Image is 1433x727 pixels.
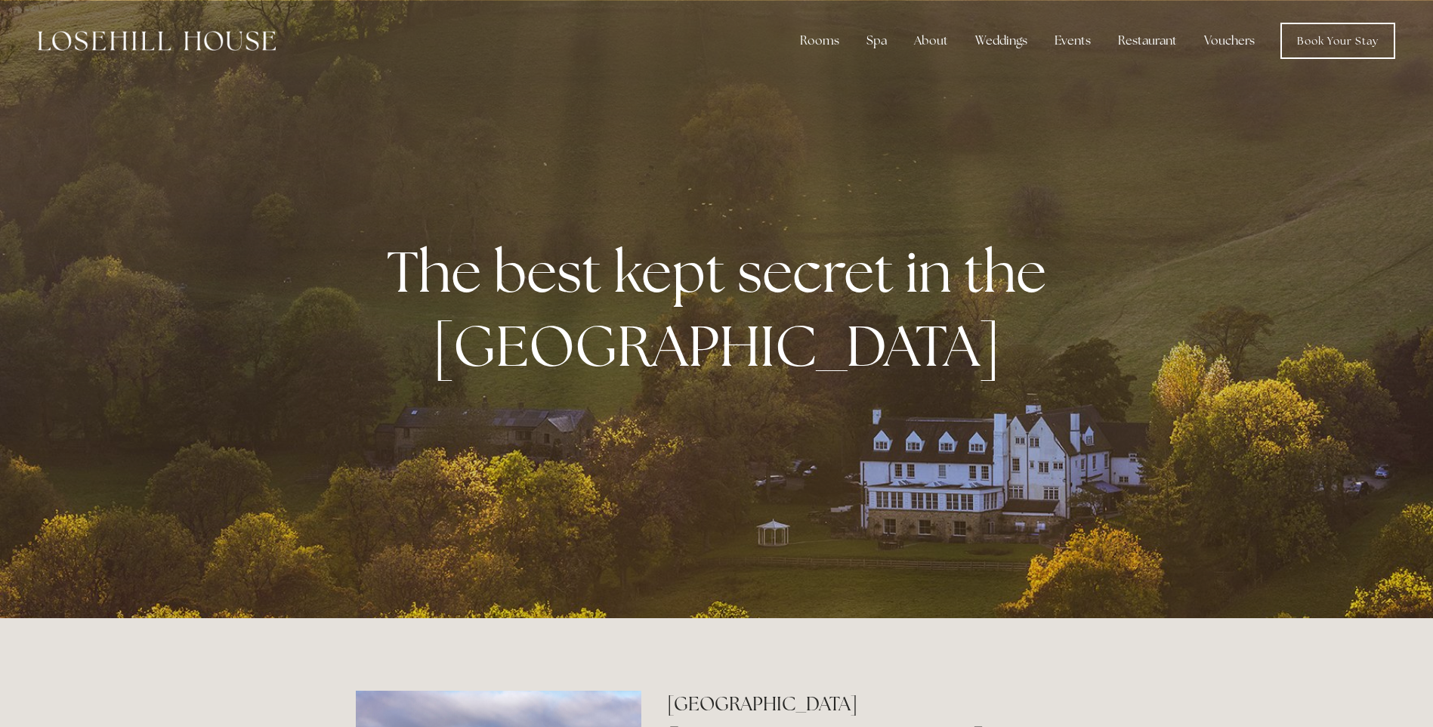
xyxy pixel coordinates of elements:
[963,26,1039,56] div: Weddings
[38,31,276,51] img: Losehill House
[854,26,899,56] div: Spa
[387,234,1058,382] strong: The best kept secret in the [GEOGRAPHIC_DATA]
[788,26,851,56] div: Rooms
[1280,23,1395,59] a: Book Your Stay
[1192,26,1267,56] a: Vouchers
[1042,26,1103,56] div: Events
[1106,26,1189,56] div: Restaurant
[667,691,1077,717] h2: [GEOGRAPHIC_DATA]
[902,26,960,56] div: About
